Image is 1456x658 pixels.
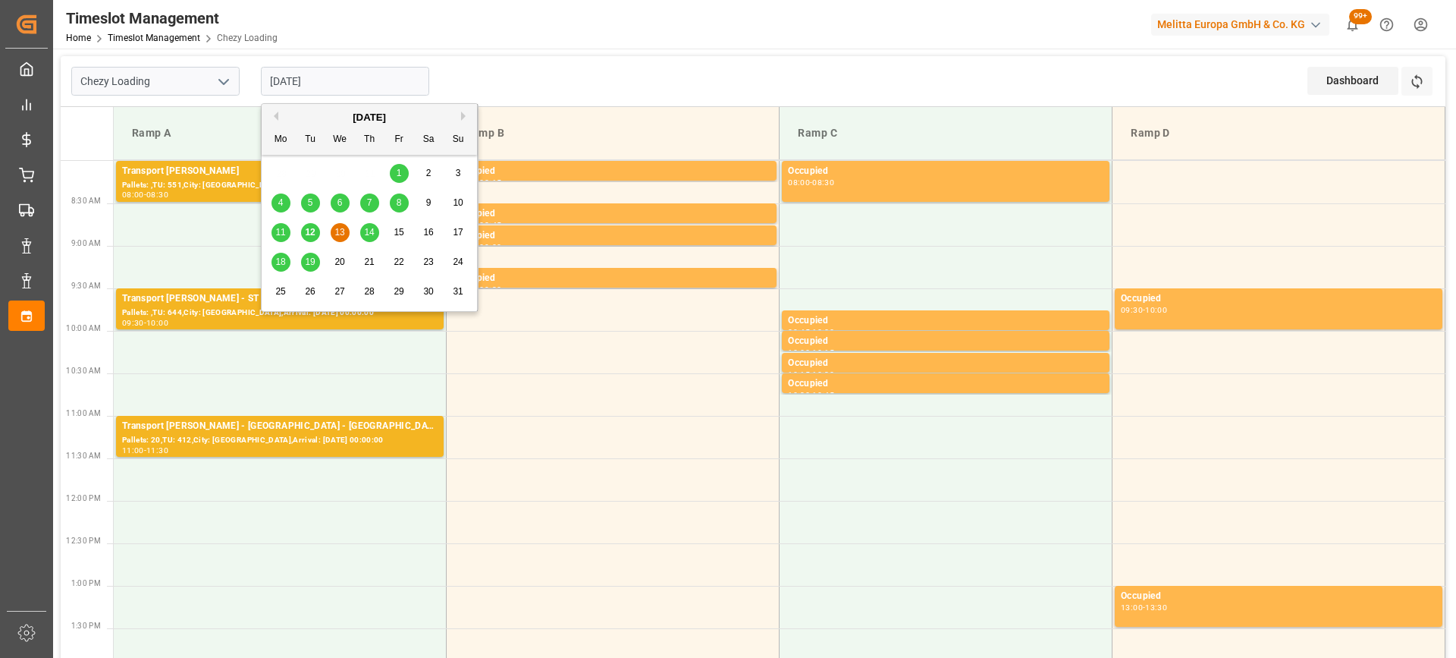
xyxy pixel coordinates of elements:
[426,197,431,208] span: 9
[459,119,767,147] div: Ramp B
[810,392,812,398] div: -
[788,392,810,398] div: 10:30
[455,228,770,244] div: Occupied
[71,579,101,587] span: 1:00 PM
[810,179,812,186] div: -
[122,164,438,179] div: Transport [PERSON_NAME]
[337,197,343,208] span: 6
[66,409,101,417] span: 11:00 AM
[71,67,240,96] input: Type to search/select
[456,168,461,178] span: 3
[66,494,101,502] span: 12:00 PM
[449,282,468,301] div: Choose Sunday, August 31st, 2025
[394,286,403,297] span: 29
[394,227,403,238] span: 15
[334,286,344,297] span: 27
[788,356,1103,371] div: Occupied
[271,194,290,213] div: Choose Monday, August 4th, 2025
[1121,291,1436,307] div: Occupied
[262,110,477,125] div: [DATE]
[453,257,463,267] span: 24
[66,537,101,545] span: 12:30 PM
[122,291,438,307] div: Transport [PERSON_NAME] - ST PIERRE DES CORPS - ST PIERRE DES CORPS
[397,168,402,178] span: 1
[788,371,810,378] div: 10:15
[66,367,101,375] span: 10:30 AM
[122,191,144,198] div: 08:00
[122,447,144,454] div: 11:00
[275,257,285,267] span: 18
[419,164,438,183] div: Choose Saturday, August 2nd, 2025
[1143,307,1145,313] div: -
[301,282,320,301] div: Choose Tuesday, August 26th, 2025
[331,223,350,242] div: Choose Wednesday, August 13th, 2025
[449,164,468,183] div: Choose Sunday, August 3rd, 2025
[449,253,468,272] div: Choose Sunday, August 24th, 2025
[479,179,501,186] div: 08:15
[144,191,146,198] div: -
[423,286,433,297] span: 30
[419,223,438,242] div: Choose Saturday, August 16th, 2025
[479,222,501,228] div: 08:45
[390,282,409,301] div: Choose Friday, August 29th, 2025
[449,223,468,242] div: Choose Sunday, August 17th, 2025
[1121,589,1436,604] div: Occupied
[271,131,290,150] div: Mo
[1151,10,1335,39] button: Melitta Europa GmbH & Co. KG
[261,67,429,96] input: DD-MM-YYYY
[788,376,1103,392] div: Occupied
[331,282,350,301] div: Choose Wednesday, August 27th, 2025
[269,112,278,121] button: Previous Month
[1307,67,1398,95] div: Dashboard
[308,197,313,208] span: 5
[390,131,409,150] div: Fr
[334,227,344,238] span: 13
[1151,14,1329,36] div: Melitta Europa GmbH & Co. KG
[331,253,350,272] div: Choose Wednesday, August 20th, 2025
[66,33,91,43] a: Home
[122,434,438,447] div: Pallets: 20,TU: 412,City: [GEOGRAPHIC_DATA],Arrival: [DATE] 00:00:00
[1370,8,1404,42] button: Help Center
[390,164,409,183] div: Choose Friday, August 1st, 2025
[419,194,438,213] div: Choose Saturday, August 9th, 2025
[146,320,168,326] div: 10:00
[360,194,379,213] div: Choose Thursday, August 7th, 2025
[812,329,834,335] div: 10:00
[810,329,812,335] div: -
[1145,604,1167,611] div: 13:30
[71,197,101,205] span: 8:30 AM
[810,371,812,378] div: -
[788,329,810,335] div: 09:45
[360,282,379,301] div: Choose Thursday, August 28th, 2025
[122,307,438,320] div: Pallets: ,TU: 644,City: [GEOGRAPHIC_DATA],Arrival: [DATE] 00:00:00
[419,253,438,272] div: Choose Saturday, August 23rd, 2025
[212,70,234,93] button: open menu
[331,194,350,213] div: Choose Wednesday, August 6th, 2025
[301,194,320,213] div: Choose Tuesday, August 5th, 2025
[423,227,433,238] span: 16
[455,206,770,222] div: Occupied
[305,257,315,267] span: 19
[792,119,1100,147] div: Ramp C
[1143,604,1145,611] div: -
[305,227,315,238] span: 12
[788,334,1103,349] div: Occupied
[334,257,344,267] span: 20
[394,257,403,267] span: 22
[788,164,1103,179] div: Occupied
[144,320,146,326] div: -
[788,349,810,356] div: 10:00
[360,131,379,150] div: Th
[266,159,473,307] div: month 2025-08
[126,119,434,147] div: Ramp A
[812,349,834,356] div: 10:15
[449,131,468,150] div: Su
[66,452,101,460] span: 11:30 AM
[146,447,168,454] div: 11:30
[144,447,146,454] div: -
[305,286,315,297] span: 26
[66,324,101,332] span: 10:00 AM
[812,392,834,398] div: 10:45
[390,194,409,213] div: Choose Friday, August 8th, 2025
[419,131,438,150] div: Sa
